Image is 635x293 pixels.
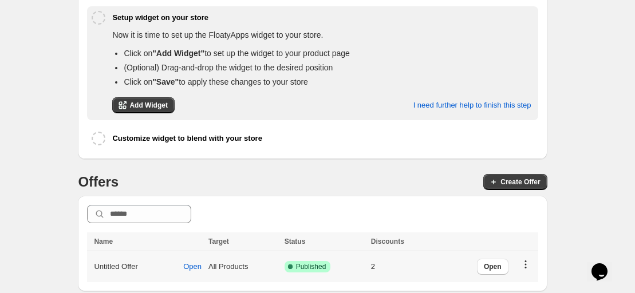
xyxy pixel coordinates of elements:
[152,49,204,58] strong: "Add Widget"
[483,174,547,190] button: Create Offer
[296,262,326,271] span: Published
[587,247,624,282] iframe: chat widget
[124,63,333,72] span: (Optional) Drag-and-drop the widget to the desired position
[152,77,179,86] strong: "Save"
[112,127,533,150] button: Customize widget to blend with your store
[112,133,262,144] h6: Customize widget to blend with your store
[477,259,508,275] button: Open
[413,101,531,110] span: I need further help to finish this step
[208,262,248,271] span: All Products
[368,251,433,283] td: 2
[124,77,307,86] span: Click on to apply these changes to your store
[112,29,531,41] p: Now it is time to set up the FloatyApps widget to your store.
[78,173,119,191] h4: Offers
[112,12,208,23] h6: Setup widget on your store
[500,177,540,187] span: Create Offer
[87,232,205,251] th: Name
[129,101,168,110] span: Add Widget
[176,257,208,276] button: Open
[183,262,202,271] span: Open
[112,97,175,113] a: Add Widget
[205,232,281,251] th: Target
[112,6,533,29] button: Setup widget on your store
[124,49,349,58] span: Click on to set up the widget to your product page
[281,232,368,251] th: Status
[407,93,538,117] button: I need further help to finish this step
[368,232,433,251] th: Discounts
[484,262,502,271] span: Open
[94,261,137,272] span: Untitled Offer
